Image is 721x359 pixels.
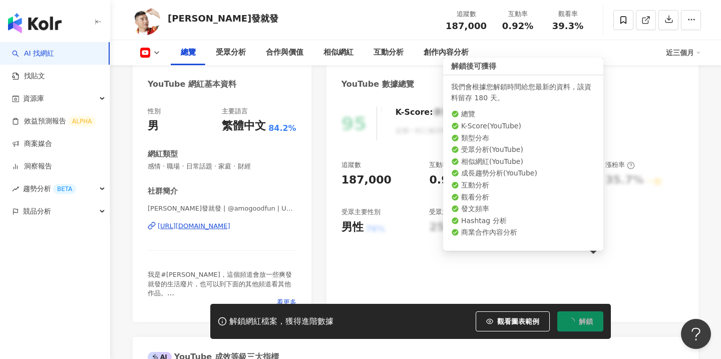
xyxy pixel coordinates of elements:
[23,87,44,110] span: 資源庫
[148,79,236,90] div: YouTube 網紅基本資料
[396,107,459,118] div: K-Score :
[341,208,381,217] div: 受眾主要性別
[23,177,76,200] span: 趨勢分析
[552,21,583,31] span: 39.3%
[12,161,52,171] a: 洞察報告
[666,45,701,61] div: 近三個月
[517,172,555,188] div: 39.3%
[341,172,392,188] div: 187,000
[499,9,537,19] div: 互動率
[168,12,278,25] div: [PERSON_NAME]發就發
[53,184,76,194] div: BETA
[277,298,296,307] span: 看更多
[374,47,404,59] div: 互動分析
[148,222,296,231] a: [URL][DOMAIN_NAME]
[429,208,468,217] div: 受眾主要年齡
[12,116,96,126] a: 效益預測報告ALPHA
[341,160,361,169] div: 追蹤數
[222,118,266,134] div: 繁體中文
[424,47,469,59] div: 創作內容分析
[429,160,459,169] div: 互動率
[158,222,230,231] div: [URL][DOMAIN_NAME]
[148,149,178,159] div: 網紅類型
[12,139,52,149] a: 商案媒合
[12,49,54,59] a: searchAI 找網紅
[549,9,587,19] div: 觀看率
[148,107,161,116] div: 性別
[12,186,19,193] span: rise
[517,208,582,217] div: 商業合作內容覆蓋比例
[605,160,635,169] div: 漲粉率
[229,316,333,327] div: 解鎖網紅檔案，獲得進階數據
[266,47,303,59] div: 合作與價值
[23,200,51,223] span: 競品分析
[148,186,178,197] div: 社群簡介
[268,123,296,134] span: 84.2%
[222,107,248,116] div: 主要語言
[446,21,487,31] span: 187,000
[517,160,547,169] div: 觀看率
[148,118,159,134] div: 男
[476,311,550,331] button: 觀看圖表範例
[181,47,196,59] div: 總覽
[130,5,160,35] img: KOL Avatar
[497,317,539,325] span: 觀看圖表範例
[341,220,364,235] div: 男性
[8,13,62,33] img: logo
[12,71,45,81] a: 找貼文
[148,204,296,213] span: [PERSON_NAME]發就發 | @amogoodfun | UCQ8zm7xZb7NWyMWOK8TSDXg
[148,162,296,171] span: 感情 · 職場 · 日常話題 · 家庭 · 財經
[502,21,533,31] span: 0.92%
[323,47,353,59] div: 相似網紅
[341,79,414,90] div: YouTube 數據總覽
[429,172,467,188] div: 0.92%
[446,9,487,19] div: 追蹤數
[216,47,246,59] div: 受眾分析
